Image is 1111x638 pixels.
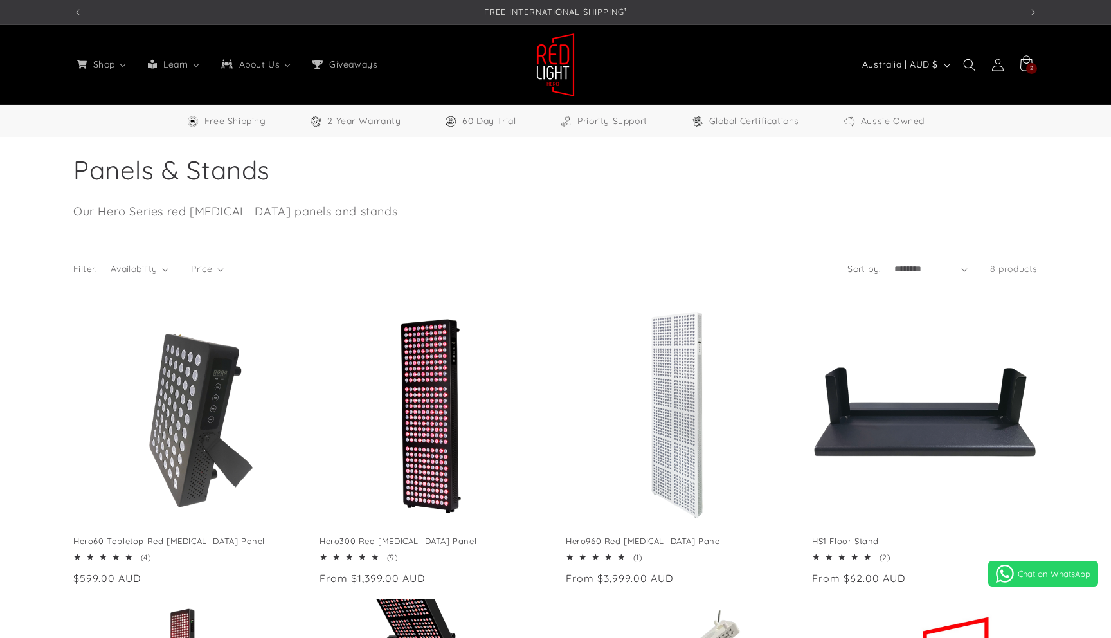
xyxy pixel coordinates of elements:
[462,113,516,129] span: 60 Day Trial
[161,59,190,70] span: Learn
[191,263,212,275] span: Price
[73,203,716,220] p: Our Hero Series red [MEDICAL_DATA] panels and stands
[990,263,1038,275] span: 8 products
[988,561,1098,587] a: Chat on WhatsApp
[73,153,1038,187] h1: Panels & Stands
[204,113,266,129] span: Free Shipping
[186,113,266,129] a: Free Worldwide Shipping
[577,113,647,129] span: Priority Support
[862,58,938,71] span: Australia | AUD $
[91,59,116,70] span: Shop
[536,33,575,97] img: Red Light Hero
[843,115,856,128] img: Aussie Owned Icon
[237,59,282,70] span: About Us
[854,53,955,77] button: Australia | AUD $
[861,113,925,129] span: Aussie Owned
[444,115,457,128] img: Trial Icon
[210,51,302,78] a: About Us
[137,51,210,78] a: Learn
[444,113,516,129] a: 60 Day Trial
[327,113,401,129] span: 2 Year Warranty
[73,262,98,276] h2: Filter:
[559,115,572,128] img: Support Icon
[111,263,158,275] span: Availability
[484,6,627,17] span: FREE INTERNATIONAL SHIPPING¹
[66,51,137,78] a: Shop
[1018,569,1090,579] span: Chat on WhatsApp
[709,113,800,129] span: Global Certifications
[559,113,647,129] a: Priority Support
[566,536,791,547] a: Hero960 Red [MEDICAL_DATA] Panel
[111,262,168,276] summary: Availability (0 selected)
[186,115,199,128] img: Free Shipping Icon
[191,262,224,276] summary: Price
[691,113,800,129] a: Global Certifications
[327,59,379,70] span: Giveaways
[73,536,299,547] a: Hero60 Tabletop Red [MEDICAL_DATA] Panel
[309,113,401,129] a: 2 Year Warranty
[847,263,881,275] label: Sort by:
[843,113,925,129] a: Aussie Owned
[532,28,580,102] a: Red Light Hero
[309,115,322,128] img: Warranty Icon
[955,51,984,79] summary: Search
[1030,63,1034,74] span: 2
[320,536,545,547] a: Hero300 Red [MEDICAL_DATA] Panel
[812,536,1038,547] a: HS1 Floor Stand
[302,51,386,78] a: Giveaways
[691,115,704,128] img: Certifications Icon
